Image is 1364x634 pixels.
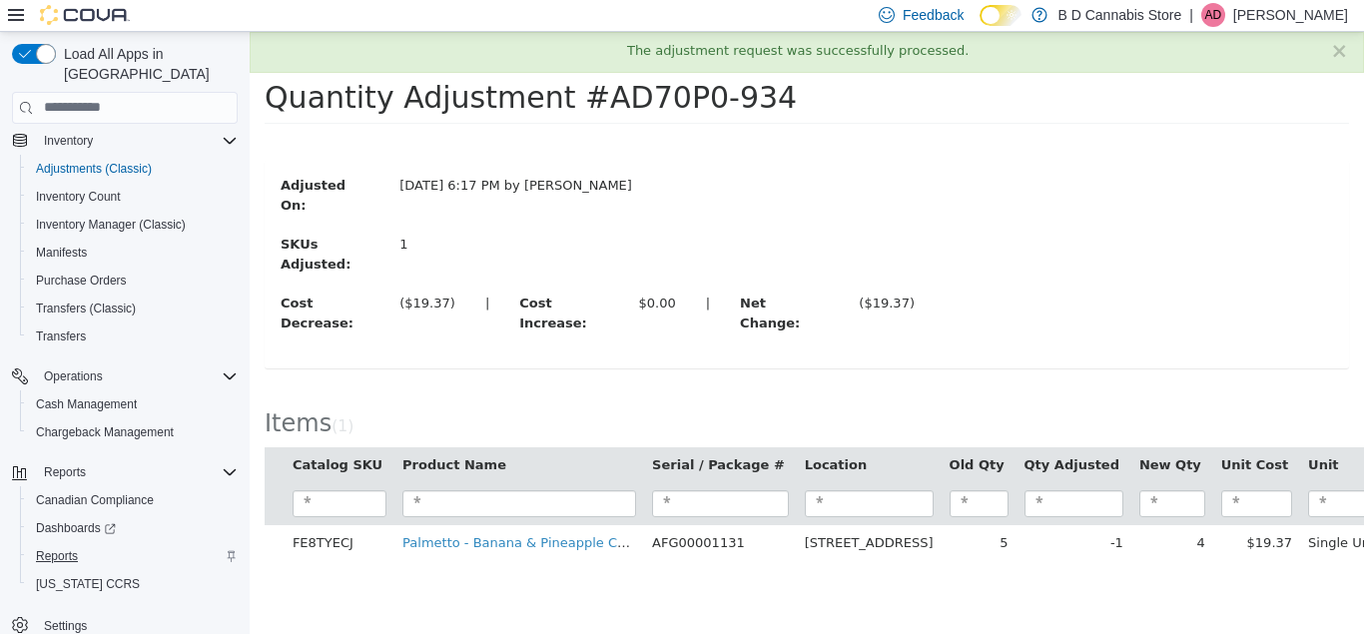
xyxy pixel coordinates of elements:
[36,424,174,440] span: Chargeback Management
[36,161,152,177] span: Adjustments (Classic)
[28,392,238,416] span: Cash Management
[135,144,397,164] div: [DATE] 6:17 PM by [PERSON_NAME]
[475,262,594,301] label: Net Change:
[28,572,148,596] a: [US_STATE] CCRS
[28,516,238,540] span: Dashboards
[44,464,86,480] span: Reports
[255,262,373,301] label: Cost Increase:
[609,262,665,282] div: ($19.37)
[36,460,238,484] span: Reports
[44,618,87,634] span: Settings
[980,26,981,27] span: Dark Mode
[767,493,882,529] td: -1
[36,129,238,153] span: Inventory
[15,48,547,83] span: Quantity Adjustment #AD70P0-934
[36,301,136,317] span: Transfers (Classic)
[28,185,238,209] span: Inventory Count
[36,129,101,153] button: Inventory
[20,570,246,598] button: [US_STATE] CCRS
[36,364,111,388] button: Operations
[28,488,162,512] a: Canadian Compliance
[28,544,238,568] span: Reports
[16,144,135,183] label: Adjusted On:
[1057,3,1181,27] p: B D Cannabis Store
[28,241,238,265] span: Manifests
[28,516,124,540] a: Dashboards
[28,269,135,293] a: Purchase Orders
[44,133,93,149] span: Inventory
[16,203,135,242] label: SKUs Adjusted:
[20,239,246,267] button: Manifests
[36,460,94,484] button: Reports
[43,423,137,443] button: Catalog SKU
[882,493,964,529] td: 4
[36,576,140,592] span: [US_STATE] CCRS
[20,322,246,350] button: Transfers
[20,267,246,295] button: Purchase Orders
[82,385,104,403] small: ( )
[700,423,759,443] button: Old Qty
[1058,423,1092,443] button: Unit
[28,213,194,237] a: Inventory Manager (Classic)
[56,44,238,84] span: Load All Apps in [GEOGRAPHIC_DATA]
[36,328,86,344] span: Transfers
[389,262,426,282] div: $0.00
[1201,3,1225,27] div: Aman Dhillon
[28,157,238,181] span: Adjustments (Classic)
[44,368,103,384] span: Operations
[394,493,547,529] td: AFG00001131
[20,486,246,514] button: Canadian Compliance
[36,245,87,261] span: Manifests
[441,262,475,282] label: |
[28,420,238,444] span: Chargeback Management
[1080,9,1098,30] button: ×
[88,385,98,403] span: 1
[28,392,145,416] a: Cash Management
[903,5,964,25] span: Feedback
[1050,493,1137,529] td: Single Unit
[1233,3,1348,27] p: [PERSON_NAME]
[36,217,186,233] span: Inventory Manager (Classic)
[980,5,1022,26] input: Dark Mode
[153,503,567,518] a: Palmetto - Banana & Pineapple Coco 3-In-1 Disposable Pen - 1G
[555,503,684,518] span: [STREET_ADDRESS]
[20,183,246,211] button: Inventory Count
[28,185,129,209] a: Inventory Count
[1189,3,1193,27] p: |
[36,364,238,388] span: Operations
[36,520,116,536] span: Dashboards
[20,418,246,446] button: Chargeback Management
[28,297,144,320] a: Transfers (Classic)
[20,295,246,322] button: Transfers (Classic)
[28,213,238,237] span: Inventory Manager (Classic)
[28,324,238,348] span: Transfers
[36,189,121,205] span: Inventory Count
[36,273,127,289] span: Purchase Orders
[20,514,246,542] a: Dashboards
[35,493,145,529] td: FE8TYECJ
[36,396,137,412] span: Cash Management
[28,241,95,265] a: Manifests
[20,390,246,418] button: Cash Management
[28,269,238,293] span: Purchase Orders
[36,548,78,564] span: Reports
[890,423,956,443] button: New Qty
[221,262,255,282] label: |
[153,423,261,443] button: Product Name
[28,572,238,596] span: Washington CCRS
[4,458,246,486] button: Reports
[4,362,246,390] button: Operations
[555,423,621,443] button: Location
[28,544,86,568] a: Reports
[150,262,206,282] div: ($19.37)
[20,211,246,239] button: Inventory Manager (Classic)
[16,262,135,301] label: Cost Decrease:
[28,420,182,444] a: Chargeback Management
[28,488,238,512] span: Canadian Compliance
[692,493,767,529] td: 5
[36,492,154,508] span: Canadian Compliance
[402,423,539,443] button: Serial / Package #
[1205,3,1222,27] span: AD
[972,423,1042,443] button: Unit Cost
[15,377,82,405] span: Items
